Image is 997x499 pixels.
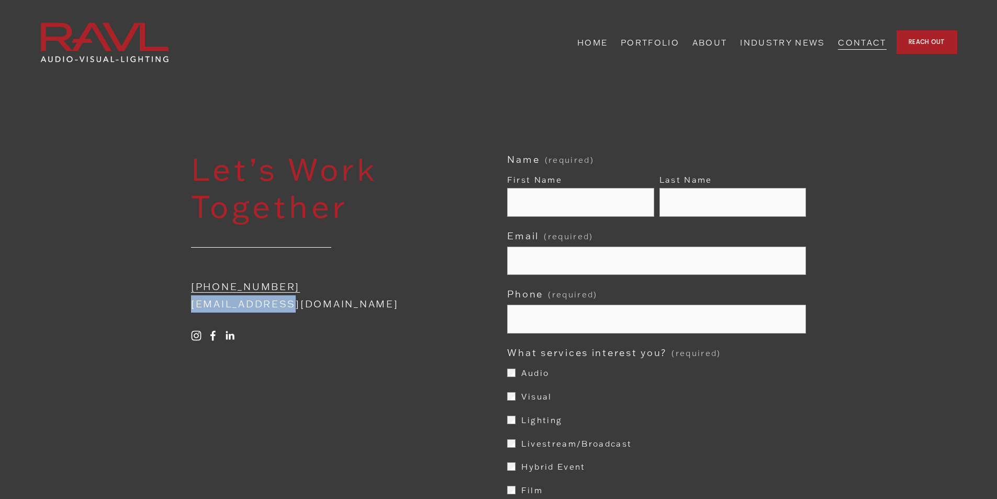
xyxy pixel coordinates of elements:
[544,229,593,243] span: (required)
[208,330,218,341] a: Facebook
[191,330,201,341] a: Instagram
[838,34,886,50] a: CONTACT
[507,172,654,188] div: First Name
[521,365,549,380] span: Audio
[191,149,387,225] span: Let’s Work Together
[692,34,727,50] a: ABOUT
[577,34,608,50] a: HOME
[521,483,542,497] span: Film
[521,413,562,427] span: Lighting
[507,151,540,168] span: Name
[621,34,679,50] a: PORTFOLIO
[740,34,825,50] a: INDUSTRY NEWS
[40,22,169,63] img: RAVL | Sound, Video, Lighting &amp; IT Services for Events, Los Angeles
[659,172,806,188] div: Last Name
[897,30,957,54] a: REACH OUT
[548,291,597,299] span: (required)
[507,227,539,245] span: Email
[191,280,300,293] a: [PHONE_NUMBER]
[507,392,516,401] input: Visual
[521,459,585,474] span: Hybrid Event
[521,436,632,451] span: Livestream/Broadcast
[545,156,594,164] span: (required)
[507,486,516,494] input: Film
[671,346,721,360] span: (required)
[507,344,667,361] span: What services interest you?
[521,389,552,404] span: Visual
[225,330,235,341] a: LinkedIn
[507,369,516,377] input: Audio
[507,462,516,471] input: Hybrid Event
[507,439,516,448] input: Livestream/Broadcast
[507,285,543,303] span: Phone
[191,278,437,313] p: [EMAIL_ADDRESS][DOMAIN_NAME]
[507,416,516,424] input: Lighting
